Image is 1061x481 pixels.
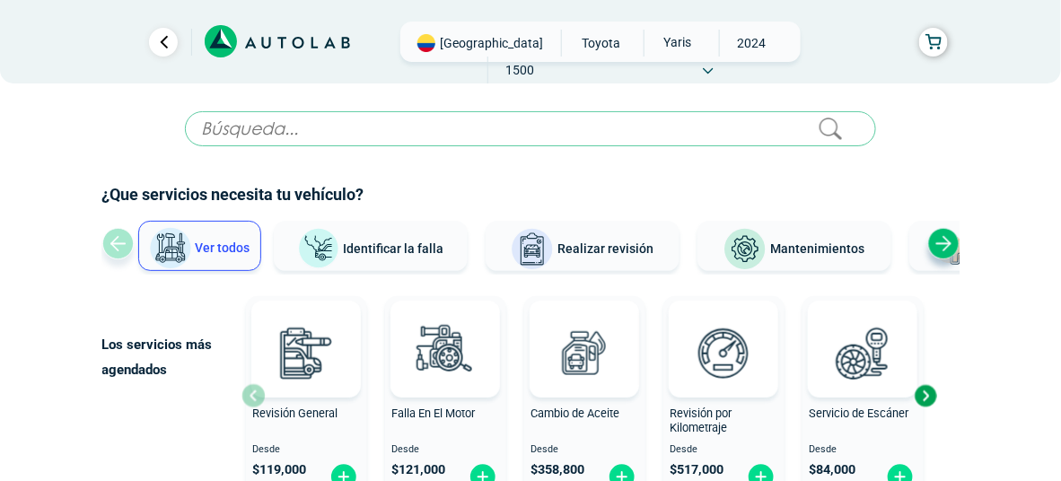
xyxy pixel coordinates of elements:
[440,34,543,52] span: [GEOGRAPHIC_DATA]
[810,462,856,477] span: $ 84,000
[928,228,971,271] img: Latonería y Pintura
[392,407,476,420] span: Falla En El Motor
[267,313,346,392] img: revision_general-v3.svg
[417,34,435,52] img: Flag of COLOMBIA
[392,444,499,456] span: Desde
[274,221,468,271] button: Identificar la falla
[138,221,261,271] button: Ver todos
[297,228,340,270] img: Identificar la falla
[102,183,960,206] h2: ¿Que servicios necesita tu vehículo?
[102,332,241,382] p: Los servicios más agendados
[770,241,864,256] span: Mantenimientos
[720,30,784,57] span: 2024
[149,28,178,57] a: Ir al paso anterior
[810,444,916,456] span: Desde
[697,304,750,358] img: AD0BCuuxAAAAAElFTkSuQmCC
[545,313,624,392] img: cambio_de_aceite-v3.svg
[671,462,724,477] span: $ 517,000
[406,313,485,392] img: diagnostic_engine-v3.svg
[928,228,960,259] div: Next slide
[531,444,638,456] span: Desde
[823,313,902,392] img: escaner-v3.svg
[488,57,552,83] span: 1500
[557,241,653,256] span: Realizar revisión
[418,304,472,358] img: AD0BCuuxAAAAAElFTkSuQmCC
[279,304,333,358] img: AD0BCuuxAAAAAElFTkSuQmCC
[531,407,620,420] span: Cambio de Aceite
[912,382,939,409] div: Next slide
[531,462,585,477] span: $ 358,800
[253,407,338,420] span: Revisión General
[149,227,192,270] img: Ver todos
[671,407,732,435] span: Revisión por Kilometraje
[810,407,909,420] span: Servicio de Escáner
[196,240,250,255] span: Ver todos
[723,228,767,271] img: Mantenimientos
[569,30,633,57] span: TOYOTA
[684,313,763,392] img: revision_por_kilometraje-v3.svg
[392,462,446,477] span: $ 121,000
[511,228,554,271] img: Realizar revisión
[253,462,307,477] span: $ 119,000
[697,221,891,271] button: Mantenimientos
[253,444,360,456] span: Desde
[671,444,777,456] span: Desde
[185,111,876,146] input: Búsqueda...
[644,30,708,55] span: YARIS
[486,221,680,271] button: Realizar revisión
[344,240,444,255] span: Identificar la falla
[836,304,890,358] img: AD0BCuuxAAAAAElFTkSuQmCC
[557,304,611,358] img: AD0BCuuxAAAAAElFTkSuQmCC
